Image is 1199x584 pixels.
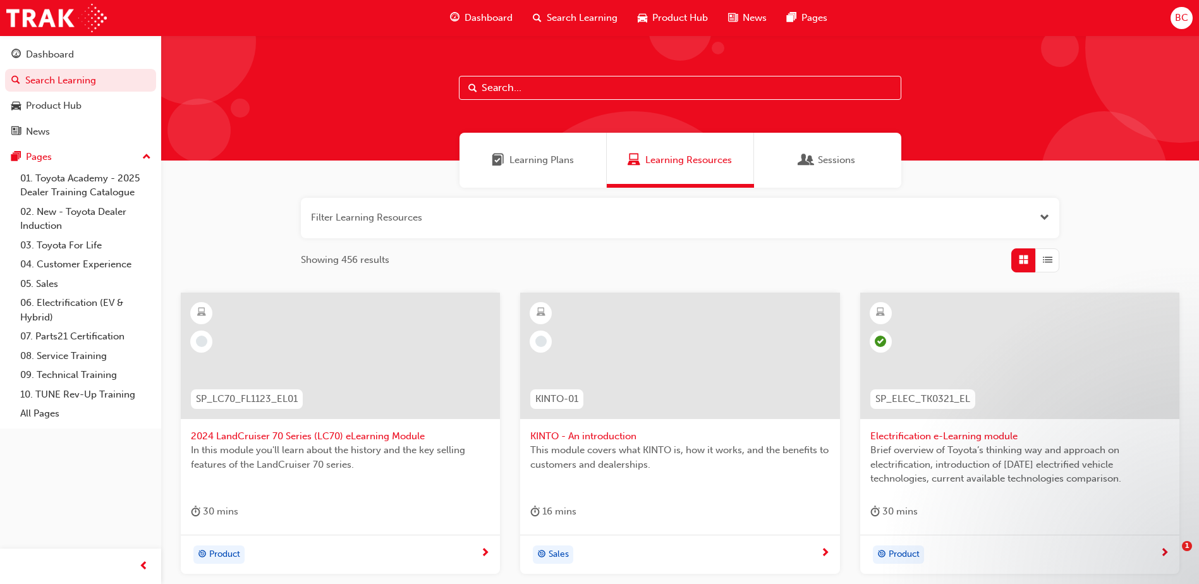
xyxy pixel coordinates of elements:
div: Product Hub [26,99,82,113]
a: search-iconSearch Learning [523,5,628,31]
a: 09. Technical Training [15,365,156,385]
span: Product [209,547,240,562]
span: car-icon [11,100,21,112]
span: 1 [1182,541,1192,551]
div: News [26,125,50,139]
span: up-icon [142,149,151,166]
span: Pages [801,11,827,25]
a: All Pages [15,404,156,423]
button: DashboardSearch LearningProduct HubNews [5,40,156,145]
a: pages-iconPages [777,5,837,31]
span: car-icon [638,10,647,26]
img: Trak [6,4,107,32]
span: learningRecordVerb_NONE-icon [535,336,547,347]
span: next-icon [820,548,830,559]
span: Electrification e-Learning module [870,429,1169,444]
span: target-icon [877,547,886,563]
a: KINTO-01KINTO - An introductionThis module covers what KINTO is, how it works, and the benefits t... [520,293,839,575]
span: Product [889,547,920,562]
span: next-icon [480,548,490,559]
a: guage-iconDashboard [440,5,523,31]
span: Grid [1019,253,1028,267]
a: news-iconNews [718,5,777,31]
span: Search Learning [547,11,618,25]
span: Learning Resources [628,153,640,167]
a: 03. Toyota For Life [15,236,156,255]
span: Sessions [800,153,813,167]
span: Product Hub [652,11,708,25]
span: News [743,11,767,25]
a: News [5,120,156,143]
span: search-icon [11,75,20,87]
a: Product Hub [5,94,156,118]
div: 30 mins [191,504,238,520]
a: 02. New - Toyota Dealer Induction [15,202,156,236]
span: This module covers what KINTO is, how it works, and the benefits to customers and dealerships. [530,443,829,471]
span: learningRecordVerb_COMPLETE-icon [875,336,886,347]
span: List [1043,253,1052,267]
span: target-icon [537,547,546,563]
span: Search [468,81,477,95]
a: SessionsSessions [754,133,901,188]
a: 04. Customer Experience [15,255,156,274]
span: SP_LC70_FL1123_EL01 [196,392,298,406]
button: Open the filter [1040,210,1049,225]
a: 01. Toyota Academy - 2025 Dealer Training Catalogue [15,169,156,202]
a: Search Learning [5,69,156,92]
button: Pages [5,145,156,169]
span: Dashboard [465,11,513,25]
a: 10. TUNE Rev-Up Training [15,385,156,405]
span: BC [1175,11,1188,25]
span: duration-icon [191,504,200,520]
span: learningResourceType_ELEARNING-icon [876,305,885,321]
span: learningResourceType_ELEARNING-icon [197,305,206,321]
span: duration-icon [530,504,540,520]
button: BC [1171,7,1193,29]
span: Showing 456 results [301,253,389,267]
span: Learning Resources [645,153,732,167]
span: target-icon [198,547,207,563]
a: SP_LC70_FL1123_EL012024 LandCruiser 70 Series (LC70) eLearning ModuleIn this module you'll learn ... [181,293,500,575]
div: 16 mins [530,504,576,520]
span: search-icon [533,10,542,26]
a: SP_ELEC_TK0321_ELElectrification e-Learning moduleBrief overview of Toyota’s thinking way and app... [860,293,1179,575]
span: pages-icon [11,152,21,163]
a: Learning ResourcesLearning Resources [607,133,754,188]
span: KINTO-01 [535,392,578,406]
span: Learning Plans [509,153,574,167]
span: news-icon [11,126,21,138]
span: learningResourceType_ELEARNING-icon [537,305,545,321]
span: Brief overview of Toyota’s thinking way and approach on electrification, introduction of [DATE] e... [870,443,1169,486]
a: Dashboard [5,43,156,66]
span: duration-icon [870,504,880,520]
a: 05. Sales [15,274,156,294]
div: Pages [26,150,52,164]
div: Dashboard [26,47,74,62]
span: Learning Plans [492,153,504,167]
input: Search... [459,76,901,100]
span: guage-icon [450,10,460,26]
span: news-icon [728,10,738,26]
div: 30 mins [870,504,918,520]
span: pages-icon [787,10,796,26]
span: SP_ELEC_TK0321_EL [875,392,970,406]
a: car-iconProduct Hub [628,5,718,31]
span: prev-icon [139,559,149,575]
span: guage-icon [11,49,21,61]
span: Sales [549,547,569,562]
iframe: Intercom live chat [1156,541,1186,571]
span: 2024 LandCruiser 70 Series (LC70) eLearning Module [191,429,490,444]
a: 06. Electrification (EV & Hybrid) [15,293,156,327]
a: Learning PlansLearning Plans [460,133,607,188]
a: 07. Parts21 Certification [15,327,156,346]
span: In this module you'll learn about the history and the key selling features of the LandCruiser 70 ... [191,443,490,471]
span: learningRecordVerb_NONE-icon [196,336,207,347]
span: Sessions [818,153,855,167]
span: KINTO - An introduction [530,429,829,444]
a: 08. Service Training [15,346,156,366]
